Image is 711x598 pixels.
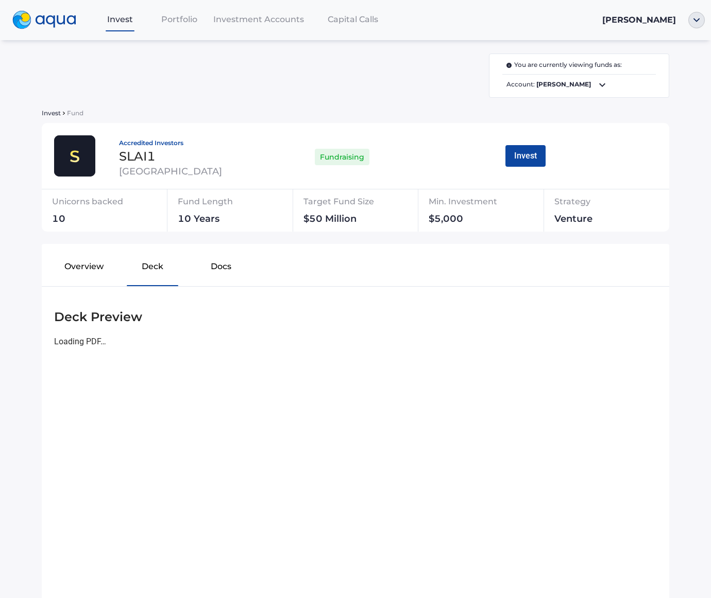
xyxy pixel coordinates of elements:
div: Unicorns backed [52,194,153,214]
a: Portfolio [150,9,209,30]
div: 10 Years [178,214,291,227]
img: i.svg [506,63,514,68]
a: Fund [65,108,83,117]
div: Target Fund Size [303,194,427,214]
div: Fund Length [178,194,291,214]
span: Fund [67,109,83,117]
img: ellipse [688,12,705,28]
div: Strategy [554,194,645,214]
img: logo [12,11,76,29]
div: 10 [52,214,153,227]
img: sidearrow [63,112,65,115]
div: $50 Million [303,214,427,227]
div: Loading PDF… [54,335,657,348]
a: Capital Calls [308,9,398,30]
span: [PERSON_NAME] [602,15,676,25]
div: SLAI1 [119,150,270,163]
a: Invest [91,9,150,30]
div: Fundraising [315,146,369,168]
div: Accredited Investors [119,140,270,146]
img: thamesville [54,135,95,177]
span: Invest [107,14,133,24]
div: [GEOGRAPHIC_DATA] [119,167,270,176]
span: Investment Accounts [213,14,304,24]
button: Invest [505,145,546,167]
div: Venture [554,214,645,227]
span: Portfolio [161,14,197,24]
button: Deck [118,252,187,285]
span: You are currently viewing funds as: [506,60,622,70]
a: Investment Accounts [209,9,308,30]
button: Overview [50,252,118,285]
b: [PERSON_NAME] [536,80,591,88]
div: $5,000 [429,214,548,227]
span: Account: [502,79,656,91]
button: Docs [187,252,255,285]
div: Deck Preview [54,307,657,327]
span: Capital Calls [328,14,378,24]
span: Invest [42,109,61,117]
a: logo [6,8,91,32]
div: Min. Investment [429,194,548,214]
